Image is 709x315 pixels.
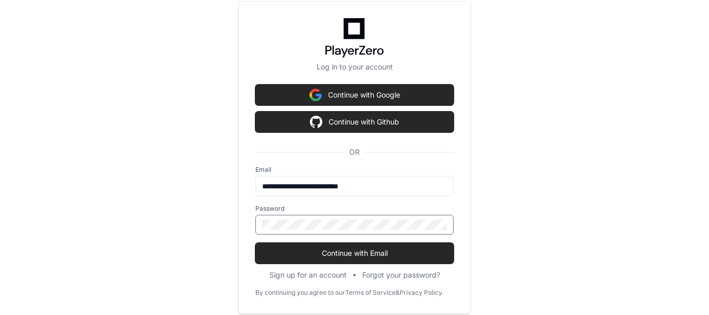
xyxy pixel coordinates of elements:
[309,85,322,105] img: Sign in with google
[400,289,443,297] a: Privacy Policy.
[255,85,454,105] button: Continue with Google
[255,62,454,72] p: Log in to your account
[396,289,400,297] div: &
[345,147,364,157] span: OR
[310,112,322,132] img: Sign in with google
[255,112,454,132] button: Continue with Github
[345,289,396,297] a: Terms of Service
[255,166,454,174] label: Email
[255,243,454,264] button: Continue with Email
[255,289,345,297] div: By continuing you agree to our
[255,248,454,258] span: Continue with Email
[269,270,347,280] button: Sign up for an account
[255,204,454,213] label: Password
[362,270,440,280] button: Forgot your password?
